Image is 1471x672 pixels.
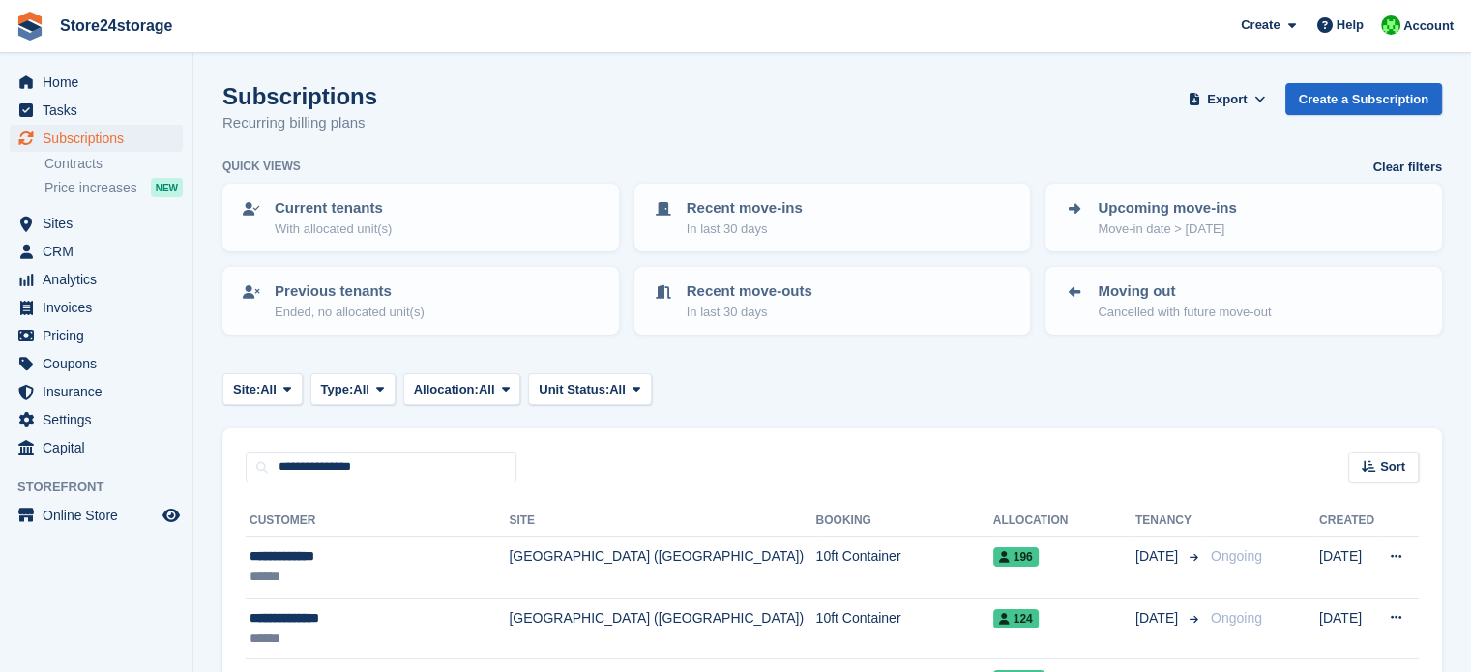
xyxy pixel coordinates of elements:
[1135,506,1203,537] th: Tenancy
[15,12,44,41] img: stora-icon-8386f47178a22dfd0bd8f6a31ec36ba5ce8667c1dd55bd0f319d3a0aa187defe.svg
[321,380,354,399] span: Type:
[43,69,159,96] span: Home
[539,380,609,399] span: Unit Status:
[609,380,626,399] span: All
[636,186,1029,249] a: Recent move-ins In last 30 days
[10,378,183,405] a: menu
[1319,506,1376,537] th: Created
[1135,546,1182,567] span: [DATE]
[44,177,183,198] a: Price increases NEW
[1381,15,1400,35] img: Tracy Harper
[310,373,396,405] button: Type: All
[403,373,521,405] button: Allocation: All
[10,502,183,529] a: menu
[43,378,159,405] span: Insurance
[10,69,183,96] a: menu
[43,350,159,377] span: Coupons
[43,210,159,237] span: Sites
[222,112,377,134] p: Recurring billing plans
[44,155,183,173] a: Contracts
[353,380,369,399] span: All
[1285,83,1442,115] a: Create a Subscription
[43,125,159,152] span: Subscriptions
[233,380,260,399] span: Site:
[44,179,137,197] span: Price increases
[1403,16,1454,36] span: Account
[275,219,392,239] p: With allocated unit(s)
[10,322,183,349] a: menu
[222,83,377,109] h1: Subscriptions
[1211,610,1262,626] span: Ongoing
[1380,457,1405,477] span: Sort
[509,537,815,599] td: [GEOGRAPHIC_DATA] ([GEOGRAPHIC_DATA])
[509,506,815,537] th: Site
[687,303,812,322] p: In last 30 days
[1098,280,1271,303] p: Moving out
[43,294,159,321] span: Invoices
[10,434,183,461] a: menu
[43,406,159,433] span: Settings
[993,547,1039,567] span: 196
[1211,548,1262,564] span: Ongoing
[10,210,183,237] a: menu
[687,280,812,303] p: Recent move-outs
[636,269,1029,333] a: Recent move-outs In last 30 days
[1098,219,1236,239] p: Move-in date > [DATE]
[1098,197,1236,219] p: Upcoming move-ins
[260,380,277,399] span: All
[816,537,993,599] td: 10ft Container
[43,266,159,293] span: Analytics
[43,434,159,461] span: Capital
[993,609,1039,628] span: 124
[17,478,192,497] span: Storefront
[479,380,495,399] span: All
[275,303,425,322] p: Ended, no allocated unit(s)
[10,125,183,152] a: menu
[1372,158,1442,177] a: Clear filters
[1337,15,1364,35] span: Help
[151,178,183,197] div: NEW
[509,598,815,659] td: [GEOGRAPHIC_DATA] ([GEOGRAPHIC_DATA])
[687,219,803,239] p: In last 30 days
[43,502,159,529] span: Online Store
[160,504,183,527] a: Preview store
[10,97,183,124] a: menu
[10,238,183,265] a: menu
[43,238,159,265] span: CRM
[1207,90,1247,109] span: Export
[1047,269,1440,333] a: Moving out Cancelled with future move-out
[275,197,392,219] p: Current tenants
[1135,608,1182,628] span: [DATE]
[275,280,425,303] p: Previous tenants
[816,506,993,537] th: Booking
[43,322,159,349] span: Pricing
[224,269,617,333] a: Previous tenants Ended, no allocated unit(s)
[222,373,303,405] button: Site: All
[1241,15,1280,35] span: Create
[43,97,159,124] span: Tasks
[528,373,651,405] button: Unit Status: All
[1319,598,1376,659] td: [DATE]
[1098,303,1271,322] p: Cancelled with future move-out
[414,380,479,399] span: Allocation:
[10,350,183,377] a: menu
[10,406,183,433] a: menu
[1047,186,1440,249] a: Upcoming move-ins Move-in date > [DATE]
[816,598,993,659] td: 10ft Container
[687,197,803,219] p: Recent move-ins
[224,186,617,249] a: Current tenants With allocated unit(s)
[1185,83,1270,115] button: Export
[993,506,1135,537] th: Allocation
[246,506,509,537] th: Customer
[1319,537,1376,599] td: [DATE]
[52,10,181,42] a: Store24storage
[10,266,183,293] a: menu
[222,158,301,175] h6: Quick views
[10,294,183,321] a: menu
